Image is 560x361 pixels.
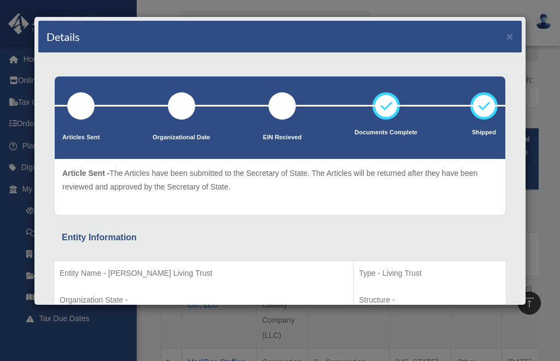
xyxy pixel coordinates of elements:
[354,127,417,138] p: Documents Complete
[153,132,210,143] p: Organizational Date
[46,29,80,44] h4: Details
[62,169,109,177] span: Article Sent -
[359,293,500,307] p: Structure -
[62,167,498,193] p: The Articles have been submitted to the Secretary of State. The Articles will be returned after t...
[506,31,514,42] button: ×
[359,267,500,280] p: Type - Living Trust
[60,293,348,307] p: Organization State -
[470,127,498,138] p: Shipped
[62,132,100,143] p: Articles Sent
[62,230,498,245] div: Entity Information
[263,132,302,143] p: EIN Recieved
[60,267,348,280] p: Entity Name - [PERSON_NAME] Living Trust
